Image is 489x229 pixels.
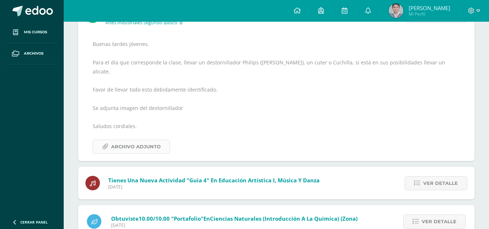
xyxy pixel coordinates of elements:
span: Archivos [24,51,43,56]
p: Artes Industriales Segundo Básico 'B' [105,20,184,26]
span: Tienes una nueva actividad "Guia 4" En Educación Artística I, Música y Danza [108,177,320,184]
span: [DATE] [108,184,320,190]
span: Archivo Adjunto [111,140,161,153]
span: Ver detalle [422,215,456,228]
div: Buenas tardes jóvenes. Para el día que corresponde la clase, llevar un destornillador Philips ([P... [93,39,460,154]
img: ca71864a5d0528a2f2ad2f0401821164.png [389,4,403,18]
a: Archivos [6,43,58,64]
span: Ciencias Naturales (Introducción a la Química) (Zona) [210,215,358,222]
span: "Portafolio" [171,215,203,222]
span: Ver detalle [423,177,458,190]
a: Archivo Adjunto [93,140,170,154]
span: Mis cursos [24,29,47,35]
span: Mi Perfil [409,11,450,17]
span: Cerrar panel [20,220,48,225]
span: 10.00/10.00 [139,215,170,222]
span: Obtuviste en [111,215,358,222]
span: [PERSON_NAME] [409,4,450,12]
a: Mis cursos [6,22,58,43]
span: [DATE] [111,222,358,228]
